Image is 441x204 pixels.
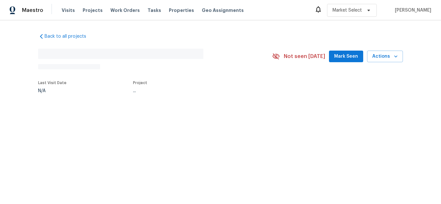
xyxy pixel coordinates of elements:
div: ... [133,89,257,93]
div: N/A [38,89,67,93]
span: Maestro [22,7,43,14]
span: [PERSON_NAME] [392,7,431,14]
span: Projects [83,7,103,14]
span: Work Orders [110,7,140,14]
span: Mark Seen [334,53,358,61]
span: Project [133,81,147,85]
span: Not seen [DATE] [284,53,325,60]
span: Market Select [333,7,362,14]
span: Actions [372,53,398,61]
button: Mark Seen [329,51,363,63]
span: Tasks [148,8,161,13]
span: Last Visit Date [38,81,67,85]
span: Geo Assignments [202,7,244,14]
button: Actions [367,51,403,63]
span: Visits [62,7,75,14]
a: Back to all projects [38,33,100,40]
span: Properties [169,7,194,14]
